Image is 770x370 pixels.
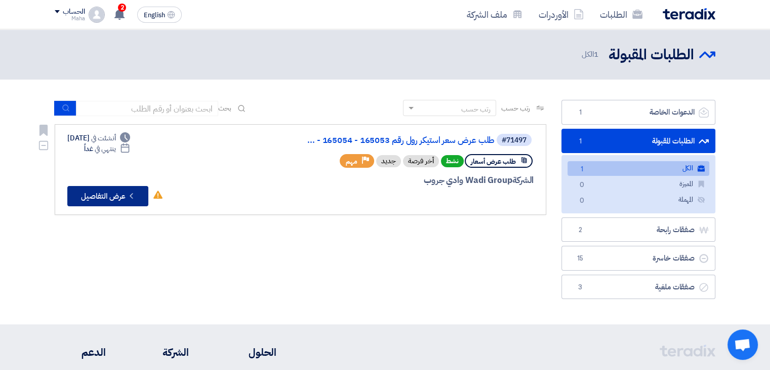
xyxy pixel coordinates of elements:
[574,282,586,292] span: 3
[561,129,715,154] a: الطلبات المقبولة1
[574,136,586,146] span: 1
[292,136,495,145] a: طلب عرض سعر استيكر رول رقم 165053 - 165054 - ...
[95,143,115,154] span: ينتهي في
[561,246,715,271] a: صفقات خاسرة15
[531,3,592,26] a: الأوردرات
[561,100,715,125] a: الدعوات الخاصة1
[118,4,126,12] span: 2
[561,217,715,242] a: صفقات رابحة2
[727,329,758,360] div: Open chat
[561,275,715,300] a: صفقات ملغية3
[568,161,709,176] a: الكل
[576,164,588,175] span: 1
[576,180,588,191] span: 0
[594,49,598,60] span: 1
[501,103,530,114] span: رتب حسب
[574,225,586,235] span: 2
[502,137,526,144] div: #71497
[512,174,534,187] span: الشركة
[609,45,694,65] h2: الطلبات المقبولة
[55,16,85,21] div: Maha
[218,103,231,114] span: بحث
[67,186,148,206] button: عرض التفاصيل
[581,49,600,60] span: الكل
[576,196,588,206] span: 0
[55,345,106,360] li: الدعم
[84,143,130,154] div: غداً
[574,253,586,264] span: 15
[568,193,709,207] a: المهملة
[290,174,534,187] div: Wadi Group وادي جروب
[63,8,85,16] div: الحساب
[136,345,189,360] li: الشركة
[403,155,439,167] div: أخر فرصة
[574,107,586,118] span: 1
[471,157,516,166] span: طلب عرض أسعار
[89,7,105,23] img: profile_test.png
[219,345,276,360] li: الحلول
[346,157,357,166] span: مهم
[137,7,182,23] button: English
[91,133,115,143] span: أنشئت في
[144,12,165,19] span: English
[592,3,651,26] a: الطلبات
[441,155,464,167] span: نشط
[67,133,130,143] div: [DATE]
[663,8,715,20] img: Teradix logo
[459,3,531,26] a: ملف الشركة
[568,177,709,192] a: المميزة
[461,104,491,115] div: رتب حسب
[76,101,218,116] input: ابحث بعنوان أو رقم الطلب
[376,155,401,167] div: جديد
